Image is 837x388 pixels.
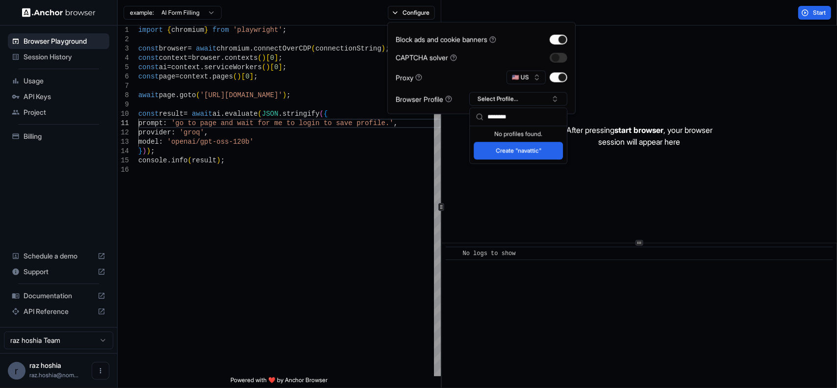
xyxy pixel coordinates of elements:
[8,362,25,380] div: r
[262,110,279,118] span: JSON
[324,110,328,118] span: {
[320,110,324,118] span: (
[118,35,129,44] div: 2
[167,156,171,164] span: .
[179,73,208,80] span: context
[250,45,254,52] span: .
[176,73,179,80] span: =
[266,63,270,71] span: )
[233,26,282,34] span: 'playwright'
[159,54,188,62] span: context
[183,110,187,118] span: =
[396,34,496,45] div: Block ads and cookie banners
[188,54,192,62] span: =
[24,251,94,261] span: Schedule a demo
[8,304,109,319] div: API Reference
[151,147,154,155] span: ;
[230,376,328,388] span: Powered with ❤️ by Anchor Browser
[196,45,217,52] span: await
[813,9,827,17] span: Start
[24,267,94,277] span: Support
[798,6,831,20] button: Start
[118,109,129,119] div: 10
[470,126,567,163] div: Suggestions
[147,147,151,155] span: )
[118,53,129,63] div: 4
[138,147,142,155] span: }
[24,36,105,46] span: Browser Playground
[262,63,266,71] span: (
[270,54,274,62] span: 0
[282,91,286,99] span: )
[118,63,129,72] div: 5
[167,138,254,146] span: 'openai/gpt-oss-120b'
[614,125,663,135] span: start browser
[566,124,712,148] p: After pressing , your browser session will appear here
[286,91,290,99] span: ;
[196,91,200,99] span: (
[388,6,435,20] button: Configure
[315,45,381,52] span: connectionString
[8,33,109,49] div: Browser Playground
[282,63,286,71] span: ;
[171,156,188,164] span: info
[396,52,457,63] div: CAPTCHA solver
[138,63,159,71] span: const
[118,81,129,91] div: 7
[274,54,278,62] span: ]
[208,73,212,80] span: .
[192,54,221,62] span: browser
[212,26,229,34] span: from
[118,156,129,165] div: 15
[8,129,109,144] div: Billing
[92,362,109,380] button: Open menu
[142,147,146,155] span: )
[118,137,129,147] div: 13
[245,73,249,80] span: 0
[8,89,109,104] div: API Keys
[188,45,192,52] span: =
[8,73,109,89] div: Usage
[8,288,109,304] div: Documentation
[159,91,176,99] span: page
[118,147,129,156] div: 14
[262,54,266,62] span: )
[254,73,257,80] span: ;
[179,91,196,99] span: goto
[159,110,183,118] span: result
[24,307,94,316] span: API Reference
[130,9,154,17] span: example:
[138,54,159,62] span: const
[118,100,129,109] div: 9
[377,119,394,127] span: le.'
[282,26,286,34] span: ;
[282,110,320,118] span: stringify
[171,119,377,127] span: 'go to page and wait for me to login to save profi
[159,63,167,71] span: ai
[254,45,311,52] span: connectOverCDP
[250,73,254,80] span: ]
[29,371,78,379] span: raz.hoshia@nomosec.ai
[221,110,225,118] span: .
[225,110,257,118] span: evaluate
[24,92,105,102] span: API Keys
[274,63,278,71] span: 0
[8,104,109,120] div: Project
[138,129,171,136] span: provider
[8,264,109,280] div: Support
[118,91,129,100] div: 8
[138,26,163,34] span: import
[221,54,225,62] span: .
[138,119,163,127] span: prompt
[237,73,241,80] span: )
[24,76,105,86] span: Usage
[167,63,171,71] span: =
[138,110,159,118] span: const
[474,142,563,159] button: Create "navattic"
[118,165,129,175] div: 16
[8,248,109,264] div: Schedule a demo
[118,119,129,128] div: 11
[212,110,221,118] span: ai
[167,26,171,34] span: {
[311,45,315,52] span: (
